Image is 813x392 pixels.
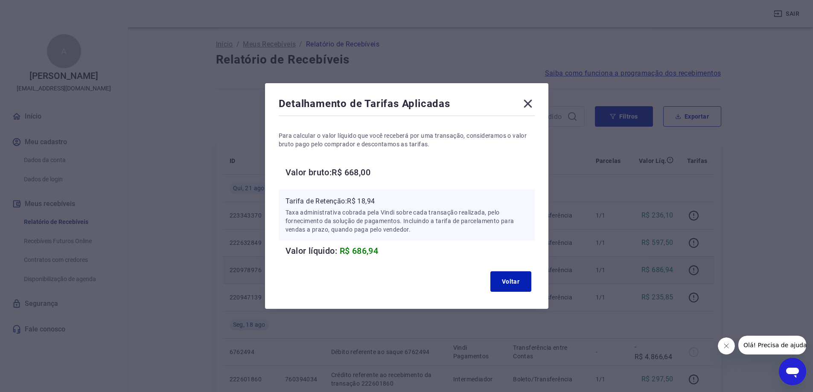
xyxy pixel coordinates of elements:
[286,208,528,234] p: Taxa administrativa cobrada pela Vindi sobre cada transação realizada, pelo fornecimento da soluç...
[286,166,535,179] h6: Valor bruto: R$ 668,00
[718,337,735,354] iframe: Fechar mensagem
[5,6,72,13] span: Olá! Precisa de ajuda?
[779,358,806,385] iframe: Botão para abrir a janela de mensagens
[340,246,379,256] span: R$ 686,94
[286,196,528,206] p: Tarifa de Retenção: R$ 18,94
[286,244,535,258] h6: Valor líquido:
[279,131,535,148] p: Para calcular o valor líquido que você receberá por uma transação, consideramos o valor bruto pag...
[738,336,806,354] iframe: Mensagem da empresa
[279,97,535,114] div: Detalhamento de Tarifas Aplicadas
[490,271,531,292] button: Voltar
